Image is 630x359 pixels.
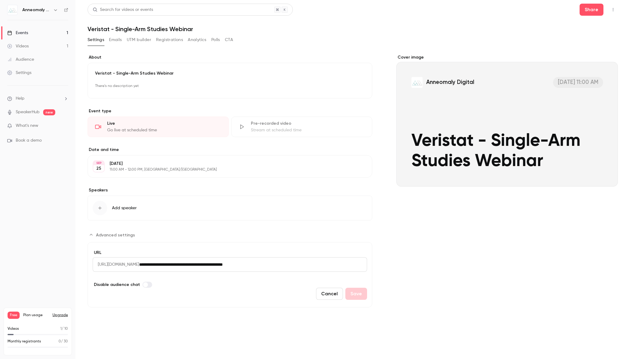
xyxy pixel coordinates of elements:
p: / 30 [59,339,68,344]
button: Analytics [188,35,206,45]
section: Cover image [396,54,618,187]
span: Add speaker [112,205,137,211]
p: Videos [8,326,19,332]
section: Advanced settings [88,230,372,307]
img: Anneomaly Digital [8,5,17,15]
p: Veristat - Single-Arm Studies Webinar [95,70,365,76]
iframe: Noticeable Trigger [61,123,68,129]
div: Go live at scheduled time [107,127,221,133]
label: Cover image [396,54,618,60]
label: Speakers [88,187,372,193]
span: Advanced settings [96,232,135,238]
span: Free [8,312,20,319]
div: Stream at scheduled time [251,127,365,133]
p: Event type [88,108,372,114]
p: Monthly registrants [8,339,41,344]
p: 25 [96,165,101,171]
span: Plan usage [23,313,49,318]
button: Settings [88,35,104,45]
div: Videos [7,43,29,49]
label: Date and time [88,147,372,153]
button: Polls [211,35,220,45]
div: Pre-recorded videoStream at scheduled time [231,117,373,137]
a: SpeakerHub [16,109,40,115]
button: Share [580,4,603,16]
span: [URL][DOMAIN_NAME] [93,257,139,272]
button: Emails [109,35,122,45]
div: Pre-recorded video [251,120,365,127]
p: / 10 [60,326,68,332]
span: What's new [16,123,38,129]
p: [DATE] [110,161,340,167]
div: LiveGo live at scheduled time [88,117,229,137]
div: Settings [7,70,31,76]
button: Registrations [156,35,183,45]
button: Add speaker [88,196,372,220]
h1: Veristat - Single-Arm Studies Webinar [88,25,618,33]
span: 0 [59,340,61,343]
button: Advanced settings [88,230,139,240]
li: help-dropdown-opener [7,95,68,102]
div: Search for videos or events [93,7,153,13]
span: Disable audience chat [94,281,140,288]
span: new [43,109,55,115]
button: Cancel [316,288,343,300]
button: CTA [225,35,233,45]
span: Help [16,95,24,102]
h6: Anneomaly Digital [22,7,51,13]
span: Book a demo [16,137,42,144]
span: 1 [60,327,62,331]
label: URL [93,250,367,256]
button: UTM builder [127,35,151,45]
div: SEP [93,161,104,165]
div: Events [7,30,28,36]
div: Audience [7,56,34,63]
button: Upgrade [53,313,68,318]
label: About [88,54,372,60]
p: There's no description yet [95,81,365,91]
p: 11:00 AM - 12:00 PM, [GEOGRAPHIC_DATA]/[GEOGRAPHIC_DATA] [110,167,340,172]
div: Live [107,120,221,127]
